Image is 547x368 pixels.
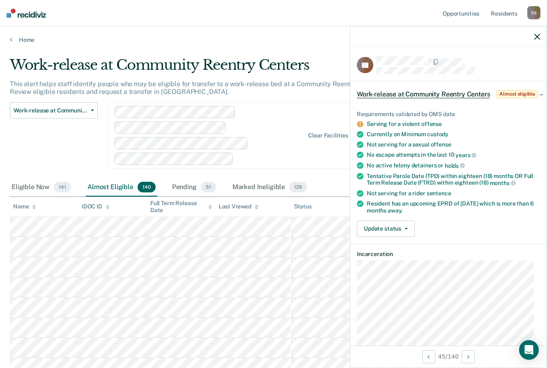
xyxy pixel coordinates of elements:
div: IDOC ID [82,203,110,210]
span: 51 [201,182,216,192]
span: away. [388,207,402,213]
span: sentence [427,190,451,197]
span: years [455,152,476,158]
button: Next Opportunity [462,350,475,363]
div: Currently on Minimum [367,131,540,138]
div: Status [294,203,312,210]
div: Resident has an upcoming EPRD of [DATE] which is more than 6 months [367,200,540,214]
div: Full Term Release Date [150,200,212,214]
div: Almost Eligible [86,178,157,197]
img: Recidiviz [7,9,46,18]
div: 45 / 140 [350,345,547,367]
div: Work-release at Community Reentry CentersAlmost eligible [350,81,547,107]
div: Serving for a violent offense [367,121,540,128]
div: Open Intercom Messenger [519,340,539,360]
div: Last Viewed [219,203,259,210]
span: offense [431,141,451,148]
span: 140 [138,182,156,192]
div: Eligible Now [10,178,73,197]
span: Work-release at Community Reentry Centers [14,107,87,114]
div: Work-release at Community Reentry Centers [10,57,420,80]
div: Name [13,203,36,210]
button: Previous Opportunity [422,350,435,363]
span: 141 [54,182,71,192]
div: Tentative Parole Date (TPD) within eighteen (18) months OR Full Term Release Date (FTRD) within e... [367,172,540,186]
div: No active felony detainers or [367,162,540,169]
div: Not serving for a sexual [367,141,540,148]
span: months [490,180,516,186]
dt: Incarceration [357,250,540,257]
div: Clear facilities [308,132,348,139]
div: Requirements validated by OMS data [357,110,540,117]
p: This alert helps staff identify people who may be eligible for transfer to a work-release bed at ... [10,80,398,96]
span: Almost eligible [496,90,538,98]
div: Not serving for a rider [367,190,540,197]
span: Work-release at Community Reentry Centers [357,90,490,98]
span: custody [427,131,448,137]
div: S S [527,6,540,19]
div: No escape attempts in the last 10 [367,151,540,159]
span: 129 [289,182,307,192]
div: Pending [170,178,218,197]
button: Update status [357,220,415,237]
a: Home [10,36,537,43]
span: holds [445,162,465,169]
div: Marked Ineligible [231,178,309,197]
